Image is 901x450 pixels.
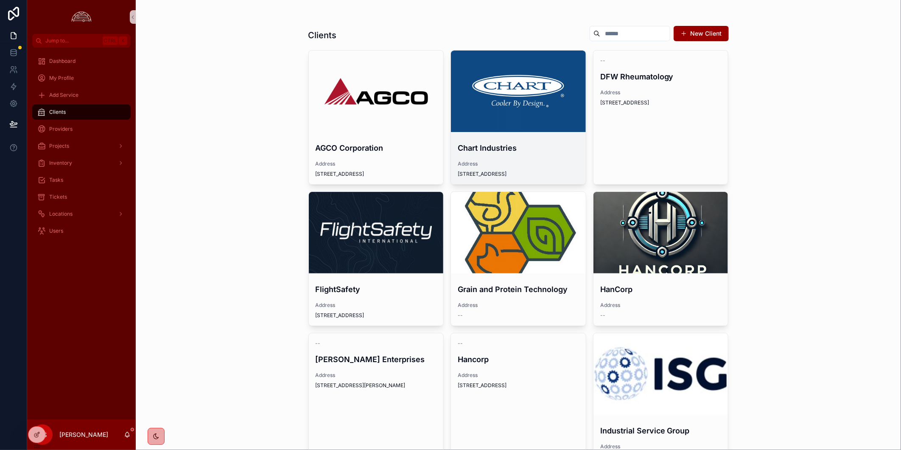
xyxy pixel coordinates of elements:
button: Jump to...CtrlK [32,34,131,48]
span: Users [49,228,63,234]
span: [STREET_ADDRESS] [316,171,437,177]
h4: AGCO Corporation [316,142,437,154]
a: Grain and Protein TechnologyAddress-- [450,191,586,326]
h4: FlightSafety [316,284,437,295]
a: FlightSafetyAddress[STREET_ADDRESS] [308,191,444,326]
span: -- [316,340,321,347]
h4: Hancorp [458,354,579,365]
h4: Chart Industries [458,142,579,154]
span: Address [316,302,437,309]
span: Address [316,160,437,167]
div: channels4_profile.jpg [451,192,586,273]
span: [STREET_ADDRESS][PERSON_NAME] [316,382,437,389]
span: Jump to... [45,37,99,44]
span: Inventory [49,160,72,166]
a: Users [32,223,131,239]
p: [PERSON_NAME] [59,430,108,439]
span: -- [458,340,463,347]
span: -- [600,57,605,64]
span: [STREET_ADDRESS] [458,382,579,389]
div: AGCO-Logo.wine-2.png [309,51,444,132]
a: Inventory [32,155,131,171]
span: Tasks [49,177,63,183]
span: K [120,37,126,44]
span: -- [600,312,605,319]
button: New Client [674,26,729,41]
span: Address [458,372,579,379]
div: 1426109293-7d24997d20679e908a7df4e16f8b392190537f5f73e5c021cd37739a270e5c0f-d.png [451,51,586,132]
img: App logo [69,10,94,24]
span: Dashboard [49,58,76,65]
a: Dashboard [32,53,131,69]
span: Address [458,160,579,167]
a: Chart IndustriesAddress[STREET_ADDRESS] [450,50,586,185]
span: Projects [49,143,69,149]
h4: DFW Rheumatology [600,71,722,82]
div: 778c0795d38c4790889d08bccd6235bd28ab7647284e7b1cd2b3dc64200782bb.png [593,192,728,273]
a: Tasks [32,172,131,188]
a: Projects [32,138,131,154]
span: Address [600,89,722,96]
a: HanCorpAddress-- [593,191,729,326]
a: AGCO CorporationAddress[STREET_ADDRESS] [308,50,444,185]
a: My Profile [32,70,131,86]
a: Tickets [32,189,131,205]
h4: Grain and Protein Technology [458,284,579,295]
span: [STREET_ADDRESS] [600,99,722,106]
span: Add Service [49,92,78,98]
h4: [PERSON_NAME] Enterprises [316,354,437,365]
a: Add Service [32,87,131,103]
span: Address [600,443,722,450]
span: Ctrl [103,37,118,45]
div: 1633977066381.jpeg [309,192,444,273]
h1: Clients [308,29,337,41]
a: Providers [32,121,131,137]
span: [STREET_ADDRESS] [316,312,437,319]
span: Clients [49,109,66,115]
h4: Industrial Service Group [600,425,722,436]
div: the_industrial_service_group_logo.jpeg [593,333,728,415]
span: Tickets [49,194,67,200]
a: Clients [32,104,131,120]
span: [STREET_ADDRESS] [458,171,579,177]
a: --DFW RheumatologyAddress[STREET_ADDRESS] [593,50,729,185]
span: -- [458,312,463,319]
span: Address [316,372,437,379]
span: Address [458,302,579,309]
span: Locations [49,211,73,217]
span: Address [600,302,722,309]
a: Locations [32,206,131,222]
span: My Profile [49,75,74,82]
h4: HanCorp [600,284,722,295]
span: Providers [49,126,73,132]
div: scrollable content [27,48,136,250]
